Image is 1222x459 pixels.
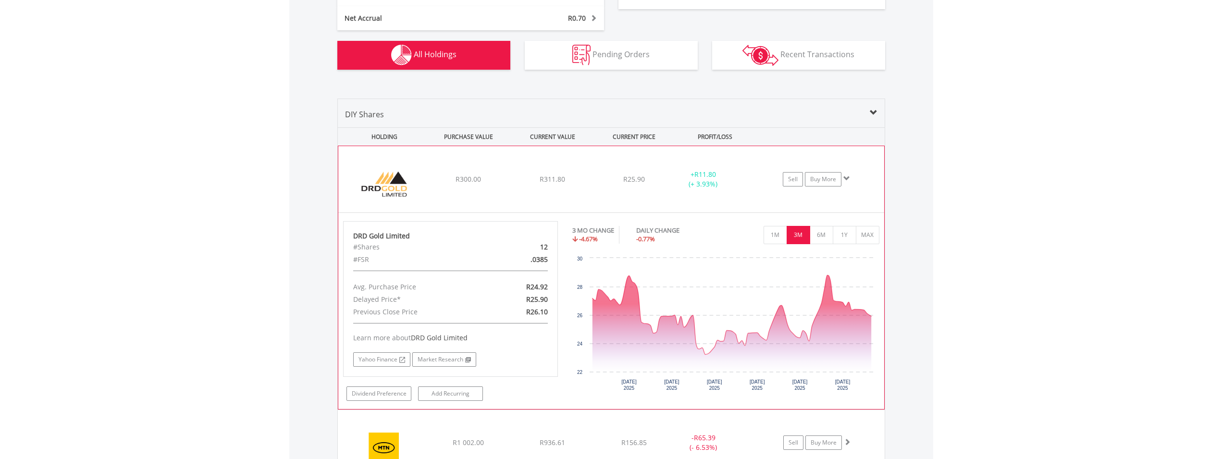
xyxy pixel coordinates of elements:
[805,435,842,450] a: Buy More
[428,128,510,146] div: PURCHASE VALUE
[636,235,655,243] span: -0.77%
[667,170,739,189] div: + (+ 3.93%)
[783,172,803,186] a: Sell
[667,433,740,452] div: - (- 6.53%)
[337,41,510,70] button: All Holdings
[346,281,485,293] div: Avg. Purchase Price
[595,128,672,146] div: CURRENT PRICE
[694,170,716,179] span: R11.80
[526,295,548,304] span: R25.90
[621,438,647,447] span: R156.85
[456,174,481,184] span: R300.00
[572,253,879,397] div: Chart. Highcharts interactive chart.
[418,386,483,401] a: Add Recurring
[623,174,645,184] span: R25.90
[526,282,548,291] span: R24.92
[346,306,485,318] div: Previous Close Price
[453,438,484,447] span: R1 002.00
[512,128,594,146] div: CURRENT VALUE
[792,379,808,391] text: [DATE] 2025
[353,352,410,367] a: Yahoo Finance
[337,13,493,23] div: Net Accrual
[664,379,679,391] text: [DATE] 2025
[525,41,698,70] button: Pending Orders
[783,435,803,450] a: Sell
[485,241,555,253] div: 12
[343,158,426,210] img: EQU.ZA.DRD.png
[568,13,586,23] span: R0.70
[707,379,722,391] text: [DATE] 2025
[345,109,384,120] span: DIY Shares
[572,226,614,235] div: 3 MO CHANGE
[712,41,885,70] button: Recent Transactions
[835,379,851,391] text: [DATE] 2025
[412,352,476,367] a: Market Research
[742,45,778,66] img: transactions-zar-wht.png
[856,226,879,244] button: MAX
[833,226,856,244] button: 1Y
[592,49,650,60] span: Pending Orders
[572,253,879,397] svg: Interactive chart
[621,379,637,391] text: [DATE] 2025
[694,433,716,442] span: R65.39
[577,256,583,261] text: 30
[805,172,841,186] a: Buy More
[579,235,598,243] span: -4.67%
[485,253,555,266] div: .0385
[577,341,583,347] text: 24
[353,231,548,241] div: DRD Gold Limited
[810,226,833,244] button: 6M
[636,226,713,235] div: DAILY CHANGE
[346,386,411,401] a: Dividend Preference
[750,379,765,391] text: [DATE] 2025
[572,45,591,65] img: pending_instructions-wht.png
[780,49,854,60] span: Recent Transactions
[411,333,468,342] span: DRD Gold Limited
[414,49,457,60] span: All Holdings
[391,45,412,65] img: holdings-wht.png
[338,128,426,146] div: HOLDING
[787,226,810,244] button: 3M
[346,241,485,253] div: #Shares
[353,333,548,343] div: Learn more about
[346,293,485,306] div: Delayed Price*
[674,128,756,146] div: PROFIT/LOSS
[540,438,565,447] span: R936.61
[346,253,485,266] div: #FSR
[577,370,583,375] text: 22
[764,226,787,244] button: 1M
[540,174,565,184] span: R311.80
[526,307,548,316] span: R26.10
[577,313,583,318] text: 26
[577,285,583,290] text: 28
